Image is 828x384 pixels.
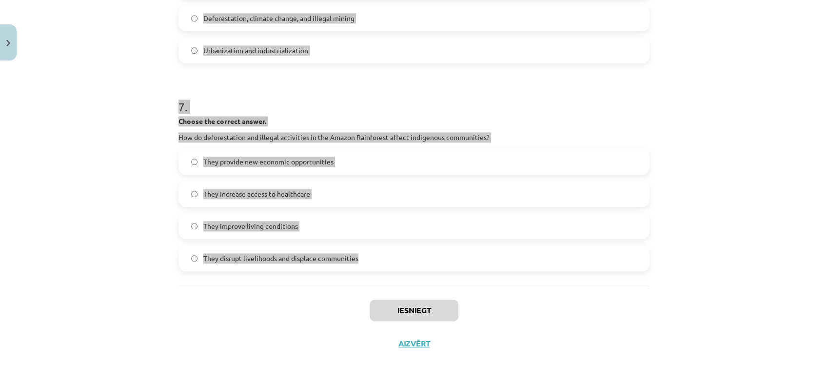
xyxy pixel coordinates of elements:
[203,189,310,199] span: They increase access to healthcare
[370,300,458,321] button: Iesniegt
[191,159,197,165] input: They provide new economic opportunities
[178,83,650,113] h1: 7 .
[203,45,308,56] span: Urbanization and industrialization
[203,253,358,263] span: They disrupt livelihoods and displace communities
[203,221,298,231] span: They improve living conditions
[191,191,197,197] input: They increase access to healthcare
[6,40,10,46] img: icon-close-lesson-0947bae3869378f0d4975bcd49f059093ad1ed9edebbc8119c70593378902aed.svg
[191,15,197,21] input: Deforestation, climate change, and illegal mining
[191,47,197,54] input: Urbanization and industrialization
[178,132,650,142] p: How do deforestation and illegal activities in the Amazon Rainforest affect indigenous communities?
[203,13,355,23] span: Deforestation, climate change, and illegal mining
[191,223,197,229] input: They improve living conditions
[178,117,266,125] strong: Choose the correct answer.
[395,339,433,348] button: Aizvērt
[203,157,334,167] span: They provide new economic opportunities
[191,255,197,262] input: They disrupt livelihoods and displace communities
